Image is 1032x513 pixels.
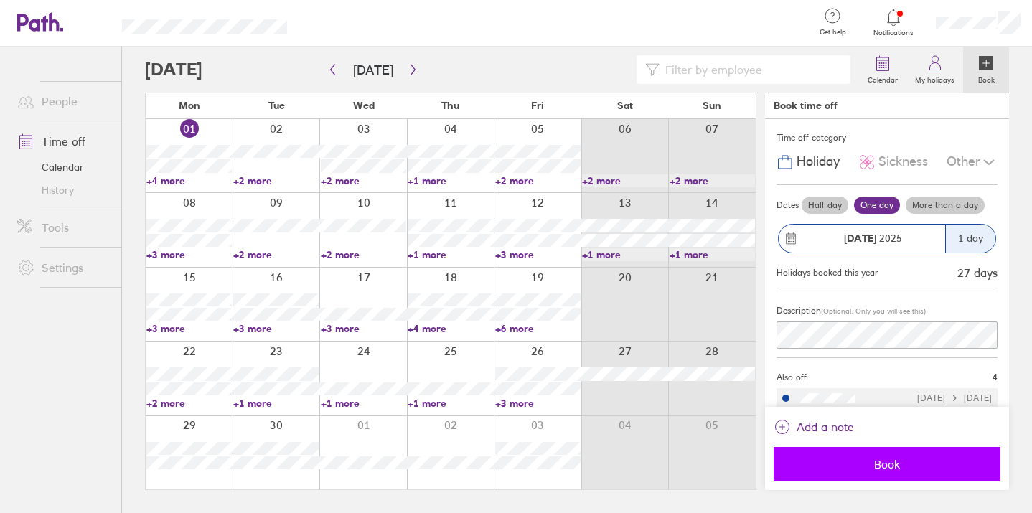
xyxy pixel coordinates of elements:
a: People [6,87,121,116]
button: Add a note [774,415,854,438]
a: +2 more [233,174,319,187]
a: +2 more [146,397,232,410]
a: Book [963,47,1009,93]
span: Holiday [797,154,840,169]
a: +6 more [495,322,581,335]
a: Settings [6,253,121,282]
a: +3 more [146,248,232,261]
a: +3 more [233,322,319,335]
label: More than a day [906,197,985,214]
span: Also off [777,372,807,382]
a: Calendar [859,47,906,93]
label: One day [854,197,900,214]
span: Sickness [878,154,928,169]
strong: [DATE] [844,232,876,245]
span: Get help [810,28,856,37]
div: [DATE] [DATE] [917,393,992,403]
span: Sat [617,100,633,111]
label: My holidays [906,72,963,85]
a: +1 more [233,397,319,410]
div: Other [947,149,998,176]
a: +1 more [321,397,406,410]
a: +1 more [408,248,493,261]
a: History [6,179,121,202]
div: 1 day [945,225,995,253]
button: [DATE] [342,58,405,82]
div: Book time off [774,100,838,111]
span: Notifications [871,29,917,37]
a: Tools [6,213,121,242]
a: +3 more [146,322,232,335]
span: 2025 [844,232,902,244]
a: Calendar [6,156,121,179]
a: +2 more [582,174,667,187]
span: (Optional. Only you will see this) [821,306,926,316]
span: Dates [777,200,799,210]
div: 27 days [957,266,998,279]
a: +2 more [233,248,319,261]
a: +4 more [408,322,493,335]
button: [DATE] 20251 day [777,217,998,260]
a: +1 more [582,248,667,261]
label: Book [970,72,1003,85]
span: Tue [268,100,285,111]
span: Fri [531,100,544,111]
span: Mon [179,100,200,111]
a: Notifications [871,7,917,37]
a: +3 more [495,248,581,261]
a: +2 more [321,248,406,261]
span: Thu [441,100,459,111]
span: Add a note [797,415,854,438]
button: Book [774,447,1000,481]
span: Book [784,458,990,471]
a: +2 more [321,174,406,187]
span: Sun [703,100,721,111]
span: 4 [993,372,998,382]
label: Half day [802,197,848,214]
a: +1 more [670,248,755,261]
a: My holidays [906,47,963,93]
a: Time off [6,127,121,156]
span: Wed [353,100,375,111]
a: +3 more [321,322,406,335]
div: Holidays booked this year [777,268,878,278]
a: +2 more [495,174,581,187]
a: +4 more [146,174,232,187]
a: +1 more [408,397,493,410]
span: Description [777,305,821,316]
a: +3 more [495,397,581,410]
a: +2 more [670,174,755,187]
a: +1 more [408,174,493,187]
input: Filter by employee [660,56,843,83]
div: Time off category [777,127,998,149]
label: Calendar [859,72,906,85]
